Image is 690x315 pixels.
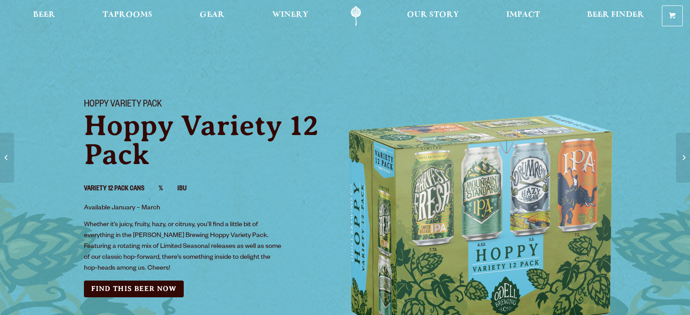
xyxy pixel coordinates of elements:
li: IBU [177,184,201,195]
p: Hoppy Variety 12 Pack [84,111,334,169]
a: Gear [194,6,230,26]
h1: Hoppy Variety Pack [84,99,334,111]
span: Our Story [407,11,459,19]
a: Our Story [401,6,465,26]
span: Taprooms [103,11,152,19]
span: Gear [200,11,225,19]
a: Winery [266,6,314,26]
span: Beer [33,11,55,19]
span: Impact [506,11,540,19]
a: Taprooms [97,6,158,26]
li: % [159,184,177,195]
a: Beer [27,6,61,26]
a: Impact [500,6,546,26]
a: Find this Beer Now [84,281,184,297]
p: Whether it’s juicy, fruity, hazy, or citrusy, you’ll find a little bit of everything in the [PERS... [84,220,284,274]
span: Beer Finder [587,11,644,19]
p: Available January – March [84,203,284,214]
span: Winery [272,11,308,19]
a: Odell Home [339,6,373,26]
a: Beer Finder [581,6,650,26]
li: Variety 12 Pack Cans [84,184,159,195]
